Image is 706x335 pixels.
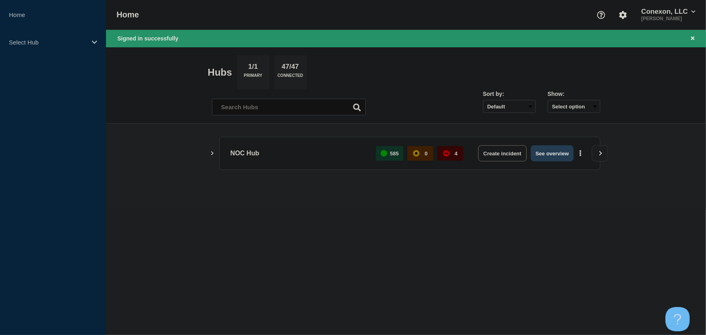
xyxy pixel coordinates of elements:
p: 4 [455,151,458,157]
input: Search Hubs [212,99,366,115]
iframe: Help Scout Beacon - Open [666,307,690,331]
p: Connected [278,73,303,82]
select: Sort by [483,100,536,113]
div: down [443,150,449,157]
button: Select option [548,100,600,113]
div: affected [413,150,420,157]
div: Show: [548,91,600,97]
button: Support [593,6,610,23]
button: See overview [531,145,574,161]
div: Sort by: [483,91,536,97]
p: 0 [425,151,428,157]
span: Signed in successfully [117,35,178,42]
button: Account settings [615,6,632,23]
button: Conexon, LLC [640,8,697,16]
button: More actions [575,146,586,161]
h1: Home [117,10,139,19]
p: 1/1 [245,63,261,73]
h2: Hubs [208,67,232,78]
p: Select Hub [9,39,87,46]
button: Create incident [478,145,527,161]
p: 47/47 [279,63,302,73]
button: View [592,145,608,161]
button: Close banner [688,34,698,43]
button: Show Connected Hubs [210,151,214,157]
p: NOC Hub [231,145,367,161]
p: [PERSON_NAME] [640,16,697,21]
p: Primary [244,73,263,82]
p: 585 [390,151,399,157]
div: up [381,150,387,157]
